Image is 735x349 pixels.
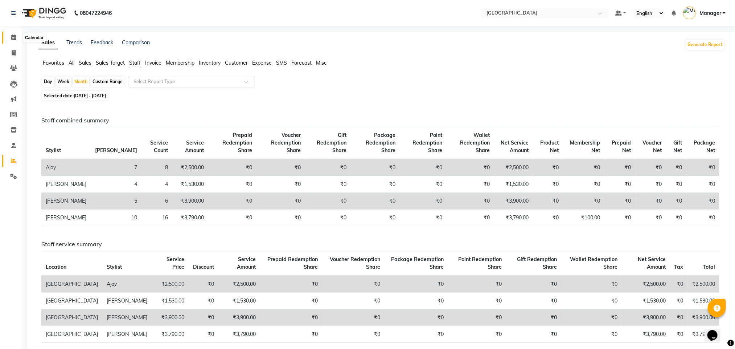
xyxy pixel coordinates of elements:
[260,326,323,342] td: ₹0
[23,33,45,42] div: Calendar
[256,159,305,176] td: ₹0
[563,210,605,226] td: ₹100.00
[494,210,533,226] td: ₹3,790.00
[400,159,447,176] td: ₹0
[102,276,152,293] td: Ajay
[412,132,442,154] span: Point Redemption Share
[605,176,636,193] td: ₹0
[636,193,666,210] td: ₹0
[95,147,137,154] span: [PERSON_NAME]
[222,132,252,154] span: Prepaid Redemption Share
[41,326,102,342] td: [GEOGRAPHIC_DATA]
[102,326,152,342] td: [PERSON_NAME]
[605,193,636,210] td: ₹0
[683,7,696,19] img: Manager
[172,193,208,210] td: ₹3,900.00
[41,292,102,309] td: [GEOGRAPHIC_DATA]
[172,159,208,176] td: ₹2,500.00
[448,326,506,342] td: ₹0
[305,210,351,226] td: ₹0
[699,9,721,17] span: Manager
[636,176,666,193] td: ₹0
[688,292,719,309] td: ₹1,530.00
[533,193,563,210] td: ₹0
[636,159,666,176] td: ₹0
[19,3,68,23] img: logo
[666,193,686,210] td: ₹0
[256,193,305,210] td: ₹0
[533,210,563,226] td: ₹0
[540,139,559,154] span: Product Net
[460,132,490,154] span: Wallet Redemption Share
[172,176,208,193] td: ₹1,530.00
[330,256,380,270] span: Voucher Redemption Share
[351,193,400,210] td: ₹0
[208,176,257,193] td: ₹0
[218,309,260,326] td: ₹3,900.00
[562,292,622,309] td: ₹0
[150,139,168,154] span: Service Count
[80,3,112,23] b: 08047224946
[686,176,719,193] td: ₹0
[666,210,686,226] td: ₹0
[447,210,494,226] td: ₹0
[366,132,396,154] span: Package Redemption Share
[167,256,184,270] span: Service Price
[670,292,688,309] td: ₹0
[46,264,66,270] span: Location
[674,264,683,270] span: Tax
[612,139,631,154] span: Prepaid Net
[271,132,301,154] span: Voucher Redemption Share
[41,176,91,193] td: [PERSON_NAME]
[79,60,91,66] span: Sales
[189,276,218,293] td: ₹0
[506,292,562,309] td: ₹0
[91,77,124,87] div: Custom Range
[41,193,91,210] td: [PERSON_NAME]
[385,292,448,309] td: ₹0
[256,210,305,226] td: ₹0
[448,276,506,293] td: ₹0
[185,139,204,154] span: Service Amount
[41,117,719,124] h6: Staff combined summary
[494,193,533,210] td: ₹3,900.00
[605,210,636,226] td: ₹0
[122,39,150,46] a: Comparison
[141,193,172,210] td: 6
[351,159,400,176] td: ₹0
[622,276,670,293] td: ₹2,500.00
[256,176,305,193] td: ₹0
[385,309,448,326] td: ₹0
[673,139,682,154] span: Gift Net
[152,292,189,309] td: ₹1,530.00
[563,193,605,210] td: ₹0
[42,77,54,87] div: Day
[305,159,351,176] td: ₹0
[605,159,636,176] td: ₹0
[322,326,385,342] td: ₹0
[41,159,91,176] td: Ajay
[563,159,605,176] td: ₹0
[218,292,260,309] td: ₹1,530.00
[189,292,218,309] td: ₹0
[317,132,346,154] span: Gift Redemption Share
[686,210,719,226] td: ₹0
[447,193,494,210] td: ₹0
[666,176,686,193] td: ₹0
[69,60,74,66] span: All
[102,309,152,326] td: [PERSON_NAME]
[225,60,248,66] span: Customer
[42,91,108,100] span: Selected date:
[670,309,688,326] td: ₹0
[141,159,172,176] td: 8
[570,256,617,270] span: Wallet Redemption Share
[400,193,447,210] td: ₹0
[670,276,688,293] td: ₹0
[447,159,494,176] td: ₹0
[66,39,82,46] a: Trends
[562,276,622,293] td: ₹0
[316,60,327,66] span: Misc
[506,326,562,342] td: ₹0
[43,60,64,66] span: Favorites
[145,60,161,66] span: Invoice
